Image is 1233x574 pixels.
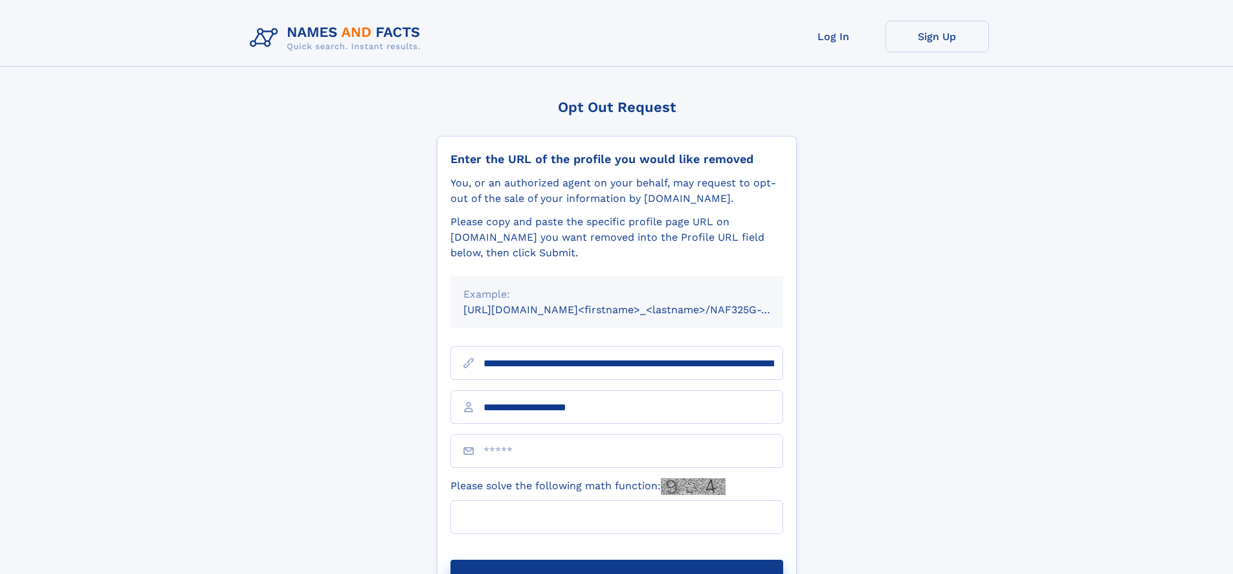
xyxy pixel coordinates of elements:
[245,21,431,56] img: Logo Names and Facts
[450,152,783,166] div: Enter the URL of the profile you would like removed
[782,21,885,52] a: Log In
[450,214,783,261] div: Please copy and paste the specific profile page URL on [DOMAIN_NAME] you want removed into the Pr...
[463,287,770,302] div: Example:
[463,304,808,316] small: [URL][DOMAIN_NAME]<firstname>_<lastname>/NAF325G-xxxxxxxx
[437,99,797,115] div: Opt Out Request
[450,175,783,206] div: You, or an authorized agent on your behalf, may request to opt-out of the sale of your informatio...
[885,21,989,52] a: Sign Up
[450,478,726,495] label: Please solve the following math function:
